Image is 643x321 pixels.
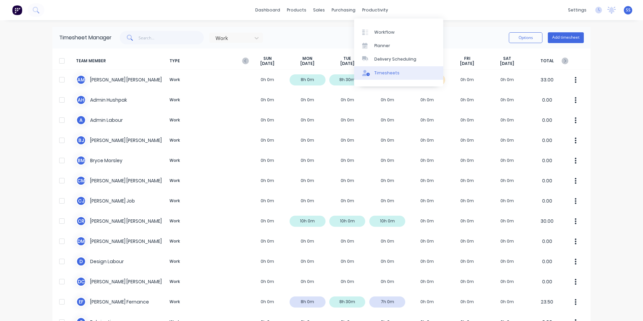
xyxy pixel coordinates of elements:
[527,56,567,66] span: TOTAL
[283,5,310,15] div: products
[509,32,542,43] button: Options
[354,52,443,66] a: Delivery Scheduling
[460,61,474,66] span: [DATE]
[59,34,112,42] div: Timesheet Manager
[374,56,416,62] div: Delivery Scheduling
[340,61,354,66] span: [DATE]
[328,5,359,15] div: purchasing
[500,61,514,66] span: [DATE]
[252,5,283,15] a: dashboard
[310,5,328,15] div: sales
[263,56,272,61] span: SUN
[503,56,511,61] span: SAT
[139,31,204,44] input: Search...
[548,32,584,43] button: Add timesheet
[359,5,391,15] div: productivity
[565,5,590,15] div: settings
[354,66,443,80] a: Timesheets
[76,56,167,66] span: TEAM MEMBER
[300,61,314,66] span: [DATE]
[374,29,394,35] div: Workflow
[374,43,390,49] div: Planner
[374,70,400,76] div: Timesheets
[167,56,248,66] span: TYPE
[260,61,274,66] span: [DATE]
[343,56,351,61] span: TUE
[626,7,631,13] span: SS
[354,39,443,52] a: Planner
[12,5,22,15] img: Factory
[354,25,443,39] a: Workflow
[302,56,312,61] span: MON
[464,56,470,61] span: FRI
